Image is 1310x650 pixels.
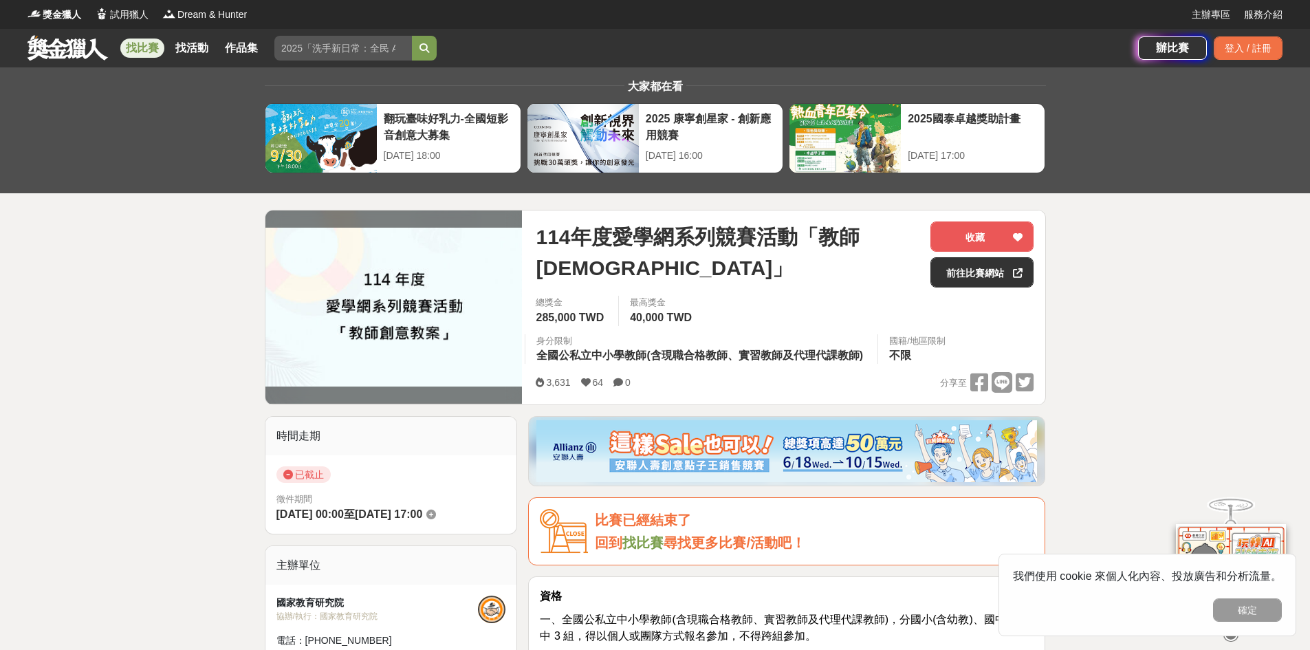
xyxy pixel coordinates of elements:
[540,590,562,602] strong: 資格
[1244,8,1282,22] a: 服務介紹
[265,417,517,455] div: 時間走期
[908,149,1038,163] div: [DATE] 17:00
[536,296,607,310] span: 總獎金
[276,596,479,610] div: 國家教育研究院
[646,149,776,163] div: [DATE] 16:00
[527,103,783,173] a: 2025 康寧創星家 - 創新應用競賽[DATE] 16:00
[540,509,588,554] img: Icon
[162,8,247,22] a: LogoDream & Hunter
[646,111,776,142] div: 2025 康寧創星家 - 創新應用競賽
[276,466,331,483] span: 已截止
[622,535,664,550] a: 找比賽
[624,80,686,92] span: 大家都在看
[908,111,1038,142] div: 2025國泰卓越獎助計畫
[110,8,149,22] span: 試用獵人
[28,8,81,22] a: Logo獎金獵人
[344,508,355,520] span: 至
[1214,36,1282,60] div: 登入 / 註冊
[219,39,263,58] a: 作品集
[274,36,412,61] input: 2025「洗手新日常：全民 ALL IN」洗手歌全台徵選
[1013,570,1282,582] span: 我們使用 cookie 來個人化內容、投放廣告和分析流量。
[276,508,344,520] span: [DATE] 00:00
[1138,36,1207,60] a: 辦比賽
[625,377,631,388] span: 0
[355,508,422,520] span: [DATE] 17:00
[1176,524,1286,616] img: d2146d9a-e6f6-4337-9592-8cefde37ba6b.png
[595,509,1034,532] div: 比賽已經結束了
[789,103,1045,173] a: 2025國泰卓越獎助計畫[DATE] 17:00
[276,610,479,622] div: 協辦/執行： 國家教育研究院
[930,221,1034,252] button: 收藏
[170,39,214,58] a: 找活動
[265,103,521,173] a: 翻玩臺味好乳力-全國短影音創意大募集[DATE] 18:00
[593,377,604,388] span: 64
[889,349,911,361] span: 不限
[940,373,967,393] span: 分享至
[177,8,247,22] span: Dream & Hunter
[536,334,866,348] div: 身分限制
[384,149,514,163] div: [DATE] 18:00
[930,257,1034,288] a: 前往比賽網站
[546,377,570,388] span: 3,631
[120,39,164,58] a: 找比賽
[162,7,176,21] img: Logo
[265,546,517,585] div: 主辦單位
[1213,598,1282,622] button: 確定
[889,334,946,348] div: 國籍/地區限制
[265,228,523,387] img: Cover Image
[95,7,109,21] img: Logo
[664,535,805,550] span: 尋找更多比賽/活動吧！
[95,8,149,22] a: Logo試用獵人
[1192,8,1230,22] a: 主辦專區
[630,312,692,323] span: 40,000 TWD
[536,221,919,283] span: 114年度愛學網系列競賽活動「教師[DEMOGRAPHIC_DATA]」
[536,420,1037,482] img: dcc59076-91c0-4acb-9c6b-a1d413182f46.png
[43,8,81,22] span: 獎金獵人
[540,614,1027,642] span: 一、全國公私立中小學教師(含現職合格教師、實習教師及代理代課教師)，分國小(含幼教)、國中及高中 3 組，得以個人或團隊方式報名參加，不得跨組參加。
[595,535,622,550] span: 回到
[276,494,312,504] span: 徵件期間
[536,312,604,323] span: 285,000 TWD
[28,7,41,21] img: Logo
[536,349,863,361] span: 全國公私立中小學教師(含現職合格教師、實習教師及代理代課教師)
[630,296,695,310] span: 最高獎金
[384,111,514,142] div: 翻玩臺味好乳力-全國短影音創意大募集
[276,633,479,648] div: 電話： [PHONE_NUMBER]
